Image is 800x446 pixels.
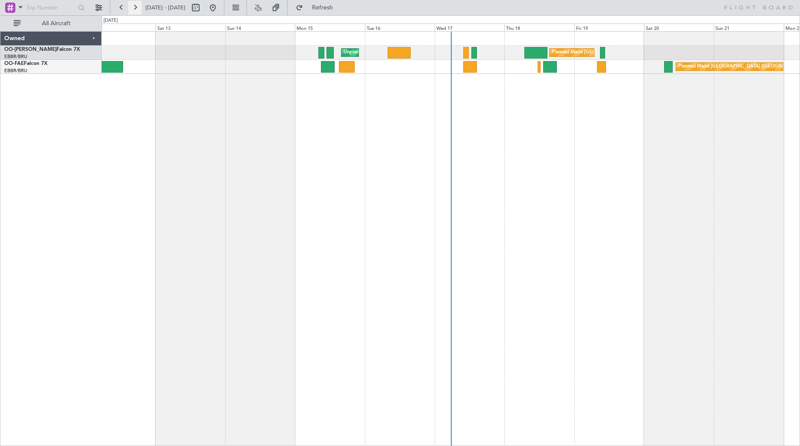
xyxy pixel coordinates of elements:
[644,23,714,31] div: Sat 20
[4,47,56,52] span: OO-[PERSON_NAME]
[4,47,80,52] a: OO-[PERSON_NAME]Falcon 7X
[4,67,27,74] a: EBBR/BRU
[145,4,185,12] span: [DATE] - [DATE]
[9,17,93,30] button: All Aircraft
[26,1,75,14] input: Trip Number
[344,46,504,59] div: Unplanned Maint [GEOGRAPHIC_DATA] ([GEOGRAPHIC_DATA] National)
[4,53,27,60] a: EBBR/BRU
[714,23,783,31] div: Sun 21
[156,23,225,31] div: Sat 13
[225,23,295,31] div: Sun 14
[295,23,365,31] div: Mon 15
[305,5,341,11] span: Refresh
[4,61,24,66] span: OO-FAE
[85,23,155,31] div: Fri 12
[103,17,118,24] div: [DATE]
[574,23,644,31] div: Fri 19
[435,23,504,31] div: Wed 17
[4,61,47,66] a: OO-FAEFalcon 7X
[292,1,343,15] button: Refresh
[22,21,90,26] span: All Aircraft
[365,23,435,31] div: Tue 16
[552,46,706,59] div: Planned Maint [GEOGRAPHIC_DATA] ([GEOGRAPHIC_DATA] National)
[504,23,574,31] div: Thu 18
